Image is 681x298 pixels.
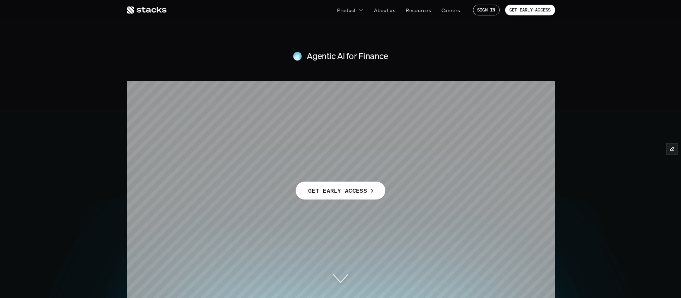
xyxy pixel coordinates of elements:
span: i [420,108,428,143]
a: Careers [437,4,464,16]
h4: Agentic AI for Finance [307,50,388,62]
span: r [330,108,341,143]
h4: Agents purpose-built for accounting and enterprise complexity. [212,155,469,167]
a: GET EARLY ACCESS [505,5,555,15]
span: u [376,108,395,143]
span: T [202,108,222,143]
span: v [428,108,445,143]
span: a [238,108,255,143]
span: ’ [284,108,290,143]
p: SIGN IN [477,8,495,13]
span: y [463,108,479,143]
span: F [261,73,280,107]
span: m [255,108,284,143]
span: o [341,108,359,143]
p: GET EARLY ACCESS [509,8,551,13]
a: About us [370,4,400,16]
p: Careers [441,6,460,14]
span: u [450,73,469,107]
span: o [292,73,309,107]
span: d [359,108,376,143]
span: Y [413,73,433,107]
button: Edit Framer Content [667,144,677,154]
a: SIGN IN [473,5,500,15]
span: r [280,73,292,107]
p: Resources [406,6,431,14]
span: i [445,108,453,143]
a: GET EARLY ACCESS [296,182,385,200]
span: t [410,108,420,143]
p: GET EARLY ACCESS [308,186,367,196]
span: e [240,73,256,107]
span: t [453,108,463,143]
span: s [290,108,304,143]
span: P [310,108,330,143]
span: o [433,73,450,107]
span: r [469,73,480,107]
span: i [337,73,345,107]
span: c [395,108,410,143]
p: Product [337,6,356,14]
span: f [396,73,407,107]
p: About us [374,6,395,14]
span: T [201,73,221,107]
span: t [327,73,337,107]
span: n [309,73,327,107]
span: e [222,108,238,143]
span: h [221,73,240,107]
span: o [379,73,396,107]
span: e [346,73,361,107]
a: Resources [401,4,435,16]
span: r [361,73,373,107]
